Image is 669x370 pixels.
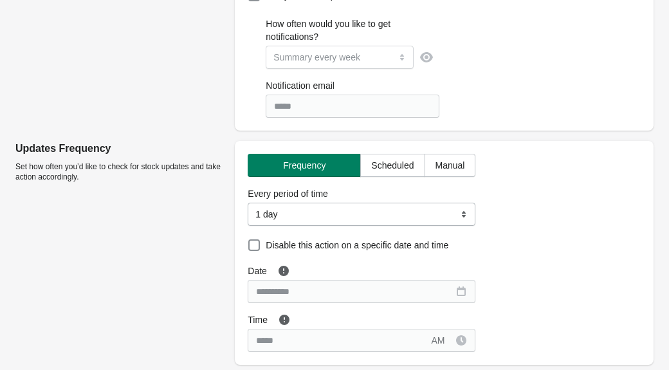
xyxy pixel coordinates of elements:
p: Set how often you’d like to check for stock updates and take action accordingly. [15,162,225,182]
button: Frequency [248,154,361,177]
span: Notification email [266,80,334,91]
span: Time [248,315,268,325]
span: Every period of time [248,189,328,199]
span: Disable this action on a specific date and time [266,240,448,250]
span: Frequency [283,160,325,171]
button: Scheduled [360,154,425,177]
button: Manual [425,154,476,177]
div: AM [431,333,444,348]
span: Scheduled [371,160,414,171]
span: Date [248,266,267,276]
p: Updates Frequency [15,141,225,156]
span: Manual [435,160,465,171]
span: How often would you like to get notifications? [266,19,390,42]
